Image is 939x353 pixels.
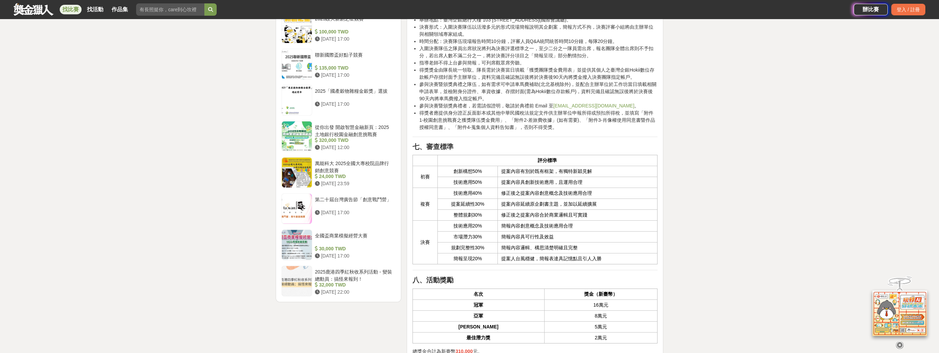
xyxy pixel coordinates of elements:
[413,276,453,284] strong: 八、活動獎勵
[315,209,393,216] div: [DATE] 17:00
[315,124,393,137] div: 從你出發 開啟智慧金融新頁：2025土地銀行校園金融創意挑戰賽
[419,24,658,38] li: 決賽形式：入圍決賽隊伍以活潑多元的形式現場簡報說明其企劃案，簡報方式不拘，決賽評審小組將由主辦單位與相關領域專家組成。
[281,13,395,43] a: 2025政大新創之星競賽 100,000 TWD [DATE] 17:00
[498,242,658,253] td: 簡報內容邏輯、構思清楚明確且完整
[413,333,544,343] th: 最佳潛力獎
[315,196,393,209] div: 第二十屆台灣廣告節「創意戰鬥營」
[437,242,498,253] td: 規劃完整性30%
[544,333,657,343] td: 2萬元
[498,177,658,188] td: 提案內容具創新技術應用，且運用合理
[315,281,393,289] div: 32,000 TWD
[437,210,498,221] td: 整體規劃30%
[315,160,393,173] div: 萬能科大 2025全國大專校院品牌行銷創意競賽
[419,81,658,102] li: 參與決賽暨頒獎典禮之隊伍，如有需求可申請車馬費補助(北北基桃除外)，並配合主辦單位於工作坊當日填載相關申請表單，並檢附身分證件、車資收據、存摺封面(需為Hokii數位存款帳戶)，資料完備且確認無...
[315,180,393,187] div: [DATE] 23:59
[544,322,657,333] td: 5萬元
[437,253,498,264] td: 簡報呈現20%
[498,221,658,232] td: 簡報內容創意概念及技術應用合理
[544,311,657,322] td: 8萬元
[315,173,393,180] div: 24,000 TWD
[413,143,453,150] strong: 七、審查標準
[413,322,544,333] th: [PERSON_NAME]
[315,232,393,245] div: 全國盃商業模擬經營大賽
[413,166,437,188] td: 初賽
[498,199,658,210] td: 提案內容延續原企劃書主題，並加以延續擴展
[498,166,658,177] td: 提案內容有別於既有框架，有獨特新穎見解
[413,289,544,300] th: 名次
[136,3,204,16] input: 有長照挺你，care到心坎裡！青春出手，拍出照顧 影音徵件活動
[315,289,393,296] div: [DATE] 22:00
[413,300,544,311] th: 冠軍
[498,253,658,264] td: 提案人台風穩健，簡報表達具記憶點且引人入勝
[281,230,395,260] a: 全國盃商業模擬經營大賽 30,000 TWD [DATE] 17:00
[315,245,393,252] div: 30,000 TWD
[419,38,658,45] li: 時間分配：決賽隊伍現場報告時間10分鐘，評審人員Q&A統問統答時間10分鐘，每隊20分鐘。
[854,4,888,15] a: 辦比賽
[437,155,657,166] th: 評分標準
[315,64,393,72] div: 135,000 TWD
[419,109,658,131] li: 得獎者應提供身分證正反面影本或其他中華民國稅法規定文件供主辦單位申報所得或預扣所得稅，並填寫「附件1-校園創意挑戰賽之獲獎隊伍獎金費用」、「附件2-差旅費收據」(如有需要)、「附件3-肖像權使用...
[315,28,393,35] div: 100,000 TWD
[315,88,393,101] div: 2025「國產穀物雜糧金穀獎」選拔
[437,199,498,210] td: 提案延續性30%
[60,5,82,14] a: 找比賽
[109,5,131,14] a: 作品集
[498,188,658,199] td: 修正後之提案內容創意概念及技術應用合理
[281,157,395,188] a: 萬能科大 2025全國大專校院品牌行銷創意競賽 24,000 TWD [DATE] 23:59
[315,72,393,79] div: [DATE] 17:00
[419,67,658,81] li: 得獎獎金由隊長統一領取。隊長需於決賽當日填載「獲獎團隊獎金費用表」並提供其個人之臺灣企銀Hokii數位存款帳戶存摺封面予主辦單位，資料完備且確認無誤後將於決賽後90天內將獎金撥入決賽團隊指定帳戶。
[413,311,544,322] th: 亞軍
[315,144,393,151] div: [DATE] 12:00
[281,193,395,224] a: 第二十屆台灣廣告節「創意戰鬥營」 [DATE] 17:00
[498,210,658,221] td: 修正後之提案內容合於商業邏輯且可實踐
[413,188,437,221] td: 複賽
[553,103,634,108] a: [EMAIL_ADDRESS][DOMAIN_NAME]
[281,121,395,152] a: 從你出發 開啟智慧金融新頁：2025土地銀行校園金融創意挑戰賽 320,000 TWD [DATE] 12:00
[437,188,498,199] td: 技術應用40%
[544,300,657,311] td: 16萬元
[84,5,106,14] a: 找活動
[315,101,393,108] div: [DATE] 17:00
[437,177,498,188] td: 技術應用50%
[281,85,395,116] a: 2025「國產穀物雜糧金穀獎」選拔 [DATE] 17:00
[281,266,395,296] a: 2025鹿港四季紅秋收系列活動 - 變裝總動員：搞怪來報到！ 32,000 TWD [DATE] 22:00
[437,166,498,177] td: 創新構想50%
[437,232,498,242] td: 市場潛力30%
[872,291,927,336] img: d2146d9a-e6f6-4337-9592-8cefde37ba6b.png
[315,268,393,281] div: 2025鹿港四季紅秋收系列活動 - 變裝總動員：搞怪來報到！
[419,45,658,59] li: 入圍決賽隊伍之隊員出席狀況將列為決賽評選標準之一，至少二分之一隊員需出席，報名團隊全體出席則不予扣分，若出席人數不滿二分之一，將於決賽評分項目之「簡報呈現」部分酌情扣分。
[281,49,395,79] a: 聯新國際盃好點子競賽 135,000 TWD [DATE] 17:00
[498,232,658,242] td: 簡報內容具可行性及效益
[419,16,658,24] li: 舉辦地點：臺灣企銀總行大樓 103 [STREET_ADDRESS](國際會議廳)。
[419,59,658,67] li: 指導老師不得上台參與簡報，可列席觀眾席旁聽。
[437,221,498,232] td: 技術應用20%
[544,289,657,300] th: 獎金（新臺幣）
[315,15,393,28] div: 2025政大新創之星競賽
[315,252,393,260] div: [DATE] 17:00
[315,52,393,64] div: 聯新國際盃好點子競賽
[315,137,393,144] div: 320,000 TWD
[315,35,393,43] div: [DATE] 17:00
[891,4,925,15] div: 登入 / 註冊
[413,221,437,264] td: 決賽
[419,102,658,109] li: 參與決賽暨頒獎典禮者，若需請假證明，敬請於典禮前 Email 至 。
